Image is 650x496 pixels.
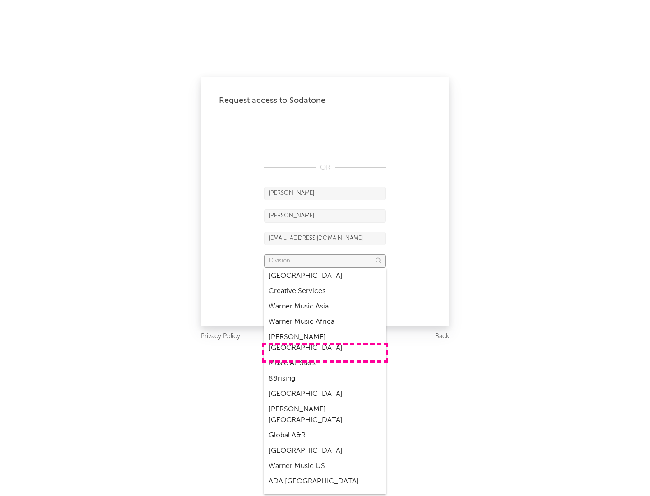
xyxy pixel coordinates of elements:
[201,331,240,342] a: Privacy Policy
[264,402,386,428] div: [PERSON_NAME] [GEOGRAPHIC_DATA]
[264,314,386,330] div: Warner Music Africa
[264,209,386,223] input: Last Name
[264,356,386,371] div: Music All Stars
[219,95,431,106] div: Request access to Sodatone
[264,284,386,299] div: Creative Services
[264,371,386,386] div: 88rising
[264,474,386,489] div: ADA [GEOGRAPHIC_DATA]
[264,187,386,200] input: First Name
[264,428,386,443] div: Global A&R
[264,386,386,402] div: [GEOGRAPHIC_DATA]
[264,459,386,474] div: Warner Music US
[264,268,386,284] div: [GEOGRAPHIC_DATA]
[264,443,386,459] div: [GEOGRAPHIC_DATA]
[264,330,386,356] div: [PERSON_NAME] [GEOGRAPHIC_DATA]
[264,162,386,173] div: OR
[435,331,449,342] a: Back
[264,299,386,314] div: Warner Music Asia
[264,254,386,268] input: Division
[264,232,386,245] input: Email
